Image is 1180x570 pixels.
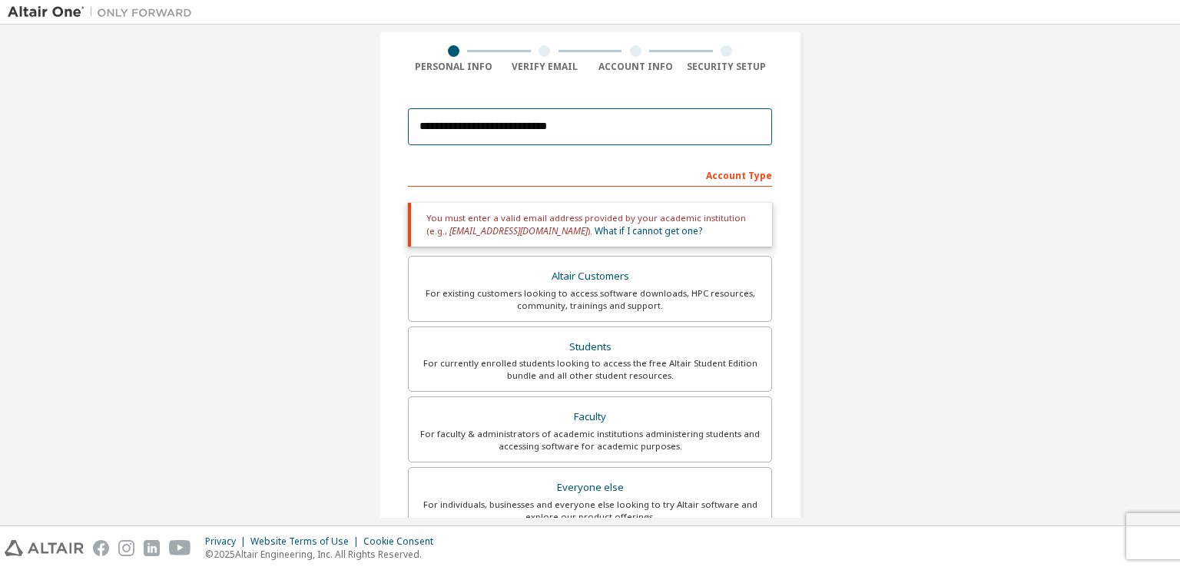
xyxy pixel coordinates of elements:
img: instagram.svg [118,540,134,556]
div: Verify Email [499,61,591,73]
div: For currently enrolled students looking to access the free Altair Student Edition bundle and all ... [418,357,762,382]
div: Security Setup [681,61,773,73]
div: For individuals, businesses and everyone else looking to try Altair software and explore our prod... [418,499,762,523]
p: © 2025 Altair Engineering, Inc. All Rights Reserved. [205,548,442,561]
a: What if I cannot get one? [595,224,702,237]
div: Account Info [590,61,681,73]
span: [EMAIL_ADDRESS][DOMAIN_NAME] [449,224,588,237]
div: For faculty & administrators of academic institutions administering students and accessing softwa... [418,428,762,452]
div: Students [418,336,762,358]
div: Website Terms of Use [250,535,363,548]
img: facebook.svg [93,540,109,556]
img: linkedin.svg [144,540,160,556]
div: For existing customers looking to access software downloads, HPC resources, community, trainings ... [418,287,762,312]
img: youtube.svg [169,540,191,556]
img: altair_logo.svg [5,540,84,556]
div: Altair Customers [418,266,762,287]
div: Personal Info [408,61,499,73]
div: Faculty [418,406,762,428]
div: Privacy [205,535,250,548]
div: Everyone else [418,477,762,499]
div: You must enter a valid email address provided by your academic institution (e.g., ). [408,203,772,247]
div: Account Type [408,162,772,187]
img: Altair One [8,5,200,20]
div: Cookie Consent [363,535,442,548]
